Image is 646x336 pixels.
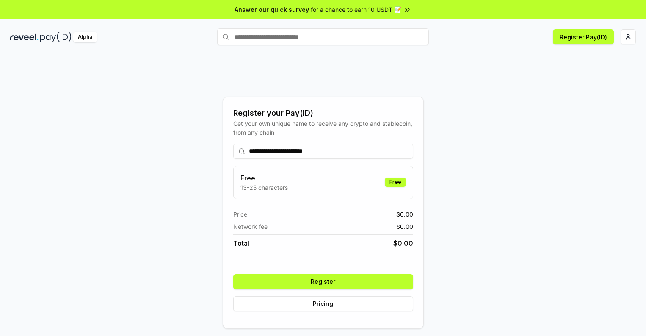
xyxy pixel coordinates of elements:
[385,178,406,187] div: Free
[40,32,72,42] img: pay_id
[393,238,413,248] span: $ 0.00
[240,173,288,183] h3: Free
[233,210,247,219] span: Price
[396,222,413,231] span: $ 0.00
[10,32,39,42] img: reveel_dark
[233,274,413,289] button: Register
[240,183,288,192] p: 13-25 characters
[311,5,401,14] span: for a chance to earn 10 USDT 📝
[233,119,413,137] div: Get your own unique name to receive any crypto and stablecoin, from any chain
[553,29,614,44] button: Register Pay(ID)
[233,296,413,311] button: Pricing
[233,222,268,231] span: Network fee
[233,238,249,248] span: Total
[235,5,309,14] span: Answer our quick survey
[73,32,97,42] div: Alpha
[233,107,413,119] div: Register your Pay(ID)
[396,210,413,219] span: $ 0.00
